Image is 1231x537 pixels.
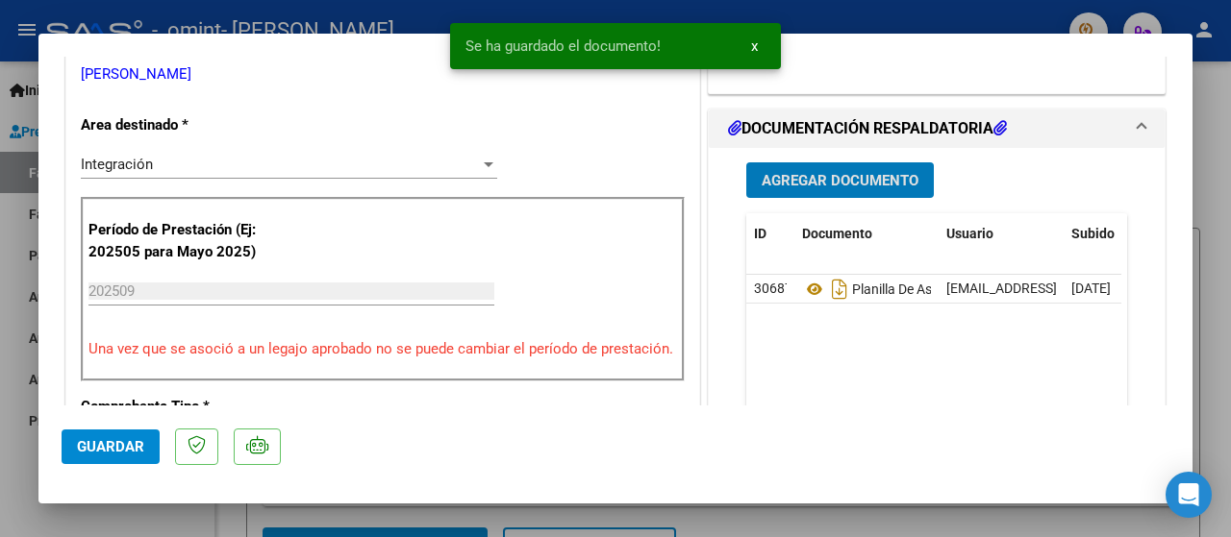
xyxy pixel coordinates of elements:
span: Se ha guardado el documento! [465,37,661,56]
span: Documento [802,226,872,241]
datatable-header-cell: ID [746,213,794,255]
button: x [736,29,773,63]
datatable-header-cell: Documento [794,213,939,255]
i: Descargar documento [827,274,852,305]
datatable-header-cell: Subido [1064,213,1160,255]
p: [PERSON_NAME] [81,63,685,85]
button: Agregar Documento [746,162,934,198]
span: Planilla De Asistencia [802,281,978,297]
p: Area destinado * [81,114,262,136]
span: Guardar [77,438,144,455]
span: Agregar Documento [762,172,918,189]
span: Subido [1071,226,1115,241]
span: x [751,37,758,55]
span: Usuario [946,226,993,241]
div: Open Intercom Messenger [1166,472,1212,518]
mat-expansion-panel-header: DOCUMENTACIÓN RESPALDATORIA [709,110,1165,148]
p: Comprobante Tipo * [81,396,262,418]
span: ID [754,226,766,241]
p: Una vez que se asoció a un legajo aprobado no se puede cambiar el período de prestación. [88,338,677,360]
datatable-header-cell: Usuario [939,213,1064,255]
span: [DATE] [1071,281,1111,296]
span: Integración [81,156,153,173]
button: Guardar [62,429,160,464]
h1: DOCUMENTACIÓN RESPALDATORIA [728,117,1007,140]
p: Período de Prestación (Ej: 202505 para Mayo 2025) [88,219,265,262]
span: 30687 [754,281,792,296]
